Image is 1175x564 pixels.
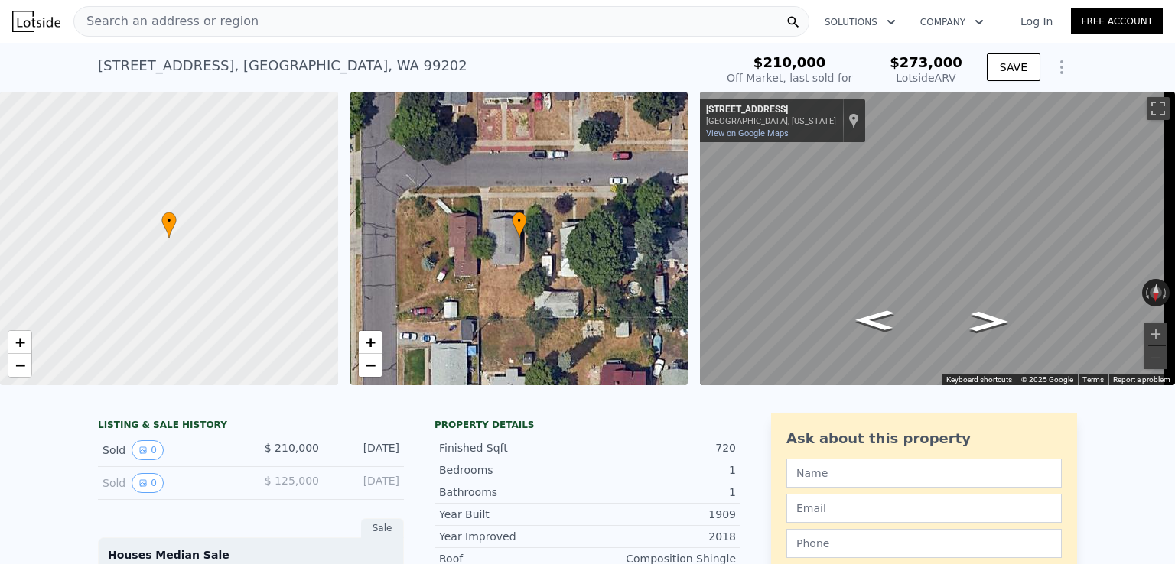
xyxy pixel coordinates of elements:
[753,54,826,70] span: $210,000
[265,442,319,454] span: $ 210,000
[512,212,527,238] div: •
[838,305,910,335] path: Go East, E 6th Ave
[587,529,736,544] div: 2018
[1147,97,1170,120] button: Toggle fullscreen view
[8,354,31,377] a: Zoom out
[587,507,736,522] div: 1909
[359,354,382,377] a: Zoom out
[331,440,399,460] div: [DATE]
[1113,375,1170,384] a: Report a problem
[1071,8,1163,34] a: Free Account
[439,485,587,500] div: Bathrooms
[439,462,587,478] div: Bedrooms
[161,212,177,238] div: •
[786,529,1062,558] input: Phone
[361,518,404,538] div: Sale
[1082,375,1104,384] a: Terms (opens in new tab)
[587,440,736,455] div: 720
[108,547,394,562] div: Houses Median Sale
[103,440,239,460] div: Sold
[700,92,1175,385] div: Street View
[8,331,31,354] a: Zoom in
[953,306,1026,336] path: Go West, E 6th Ave
[700,92,1175,385] div: Map
[587,485,736,500] div: 1
[15,355,25,374] span: −
[890,70,962,86] div: Lotside ARV
[1144,346,1167,369] button: Zoom out
[704,365,754,385] a: Open this area in Google Maps (opens a new window)
[331,473,399,493] div: [DATE]
[359,331,382,354] a: Zoom in
[727,70,852,86] div: Off Market, last sold for
[786,459,1062,488] input: Name
[1162,279,1170,306] button: Rotate clockwise
[848,112,859,129] a: Show location on map
[1142,279,1151,306] button: Rotate counterclockwise
[786,494,1062,523] input: Email
[987,53,1040,81] button: SAVE
[512,214,527,228] span: •
[786,428,1062,449] div: Ask about this property
[98,55,467,76] div: [STREET_ADDRESS] , [GEOGRAPHIC_DATA] , WA 99202
[704,365,754,385] img: Google
[1149,279,1162,307] button: Reset the view
[15,332,25,352] span: +
[439,529,587,544] div: Year Improved
[908,8,996,36] button: Company
[706,116,836,126] div: [GEOGRAPHIC_DATA], [US_STATE]
[265,475,319,487] span: $ 125,000
[439,440,587,455] div: Finished Sqft
[587,462,736,478] div: 1
[946,374,1012,385] button: Keyboard shortcuts
[706,128,789,138] a: View on Google Maps
[1046,52,1077,83] button: Show Options
[74,12,259,31] span: Search an address or region
[132,473,164,493] button: View historical data
[132,440,164,460] button: View historical data
[439,507,587,522] div: Year Built
[1002,14,1071,29] a: Log In
[435,419,740,431] div: Property details
[706,104,836,116] div: [STREET_ADDRESS]
[1021,375,1073,384] span: © 2025 Google
[12,11,60,32] img: Lotside
[103,473,239,493] div: Sold
[812,8,908,36] button: Solutions
[161,214,177,228] span: •
[890,54,962,70] span: $273,000
[365,332,375,352] span: +
[365,355,375,374] span: −
[1144,323,1167,345] button: Zoom in
[98,419,404,434] div: LISTING & SALE HISTORY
